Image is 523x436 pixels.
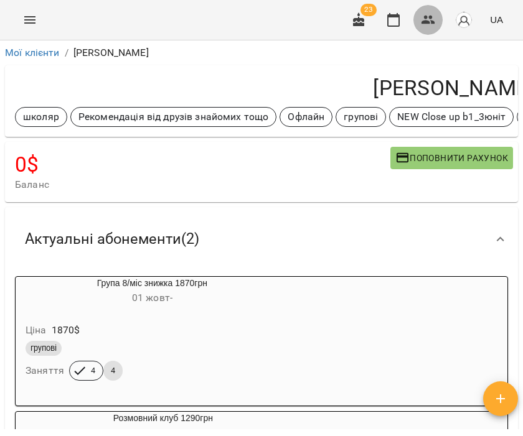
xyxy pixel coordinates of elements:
[390,147,513,169] button: Поповнити рахунок
[26,343,62,354] span: групові
[16,277,289,307] div: Група 8/міс знижка 1870грн
[26,362,64,379] h6: Заняття
[83,365,103,376] span: 4
[288,109,324,124] p: Офлайн
[52,323,80,338] p: 1870 $
[5,45,518,60] nav: breadcrumb
[5,47,60,58] a: Мої клієнти
[336,107,386,127] div: групові
[490,13,503,26] span: UA
[70,107,276,127] div: Рекомендація від друзів знайомих тощо
[16,277,289,396] button: Група 8/міс знижка 1870грн01 жовт- Ціна1870$груповіЗаняття44
[5,207,518,271] div: Актуальні абонементи(2)
[65,45,68,60] li: /
[280,107,332,127] div: Офлайн
[73,45,149,60] p: [PERSON_NAME]
[103,365,123,376] span: 4
[25,230,199,249] span: Актуальні абонементи ( 2 )
[15,107,67,127] div: школяр
[15,5,45,35] button: Menu
[23,109,59,124] p: школяр
[15,152,390,177] h4: 0 $
[397,109,506,124] p: NEW Close up b1_3юніт
[455,11,473,29] img: avatar_s.png
[132,292,172,304] span: 01 жовт -
[344,109,378,124] p: групові
[15,177,390,192] span: Баланс
[395,151,508,165] span: Поповнити рахунок
[78,109,268,124] p: Рекомендація від друзів знайомих тощо
[360,4,377,16] span: 23
[26,322,47,339] h6: Ціна
[485,8,508,31] button: UA
[389,107,514,127] div: NEW Close up b1_3юніт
